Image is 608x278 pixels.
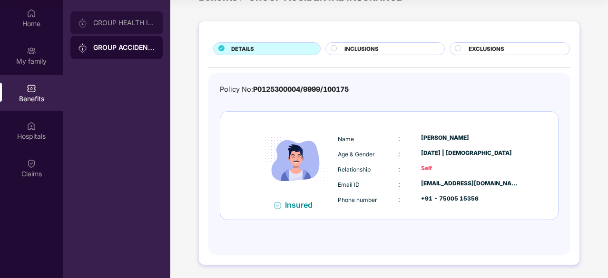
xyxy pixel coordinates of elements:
img: svg+xml;base64,PHN2ZyBpZD0iQ2xhaW0iIHhtbG5zPSJodHRwOi8vd3d3LnczLm9yZy8yMDAwL3N2ZyIgd2lkdGg9IjIwIi... [27,159,36,168]
div: GROUP ACCIDENTAL INSURANCE [93,43,155,52]
div: [DATE] | [DEMOGRAPHIC_DATA] [421,149,519,158]
img: svg+xml;base64,PHN2ZyB4bWxucz0iaHR0cDovL3d3dy53My5vcmcvMjAwMC9zdmciIHdpZHRoPSIxNiIgaGVpZ2h0PSIxNi... [274,202,281,209]
div: +91 - 75005 15356 [421,194,519,203]
span: : [398,195,400,203]
span: INCLUSIONS [344,45,379,53]
span: Phone number [338,196,377,203]
img: icon [257,121,335,200]
img: svg+xml;base64,PHN2ZyBpZD0iQmVuZWZpdHMiIHhtbG5zPSJodHRwOi8vd3d3LnczLm9yZy8yMDAwL3N2ZyIgd2lkdGg9Ij... [27,84,36,93]
span: : [398,180,400,188]
img: svg+xml;base64,PHN2ZyBpZD0iSG9zcGl0YWxzIiB4bWxucz0iaHR0cDovL3d3dy53My5vcmcvMjAwMC9zdmciIHdpZHRoPS... [27,121,36,131]
div: GROUP HEALTH INSURANCE [93,19,155,27]
span: Email ID [338,181,360,188]
span: Age & Gender [338,151,375,158]
span: : [398,150,400,158]
span: P0125300004/9999/100175 [253,85,349,93]
div: [PERSON_NAME] [421,134,519,143]
span: : [398,134,400,143]
div: [EMAIL_ADDRESS][DOMAIN_NAME] [421,179,519,188]
div: Self [421,164,519,173]
img: svg+xml;base64,PHN2ZyB3aWR0aD0iMjAiIGhlaWdodD0iMjAiIHZpZXdCb3g9IjAgMCAyMCAyMCIgZmlsbD0ibm9uZSIgeG... [78,43,88,53]
div: Policy No: [220,84,349,95]
span: DETAILS [231,45,254,53]
img: svg+xml;base64,PHN2ZyB3aWR0aD0iMjAiIGhlaWdodD0iMjAiIHZpZXdCb3g9IjAgMCAyMCAyMCIgZmlsbD0ibm9uZSIgeG... [27,46,36,56]
img: svg+xml;base64,PHN2ZyB3aWR0aD0iMjAiIGhlaWdodD0iMjAiIHZpZXdCb3g9IjAgMCAyMCAyMCIgZmlsbD0ibm9uZSIgeG... [78,19,88,28]
span: Name [338,135,354,143]
span: Relationship [338,166,371,173]
span: : [398,165,400,173]
span: EXCLUSIONS [469,45,504,53]
img: svg+xml;base64,PHN2ZyBpZD0iSG9tZSIgeG1sbnM9Imh0dHA6Ly93d3cudzMub3JnLzIwMDAvc3ZnIiB3aWR0aD0iMjAiIG... [27,9,36,18]
div: Insured [285,200,318,210]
